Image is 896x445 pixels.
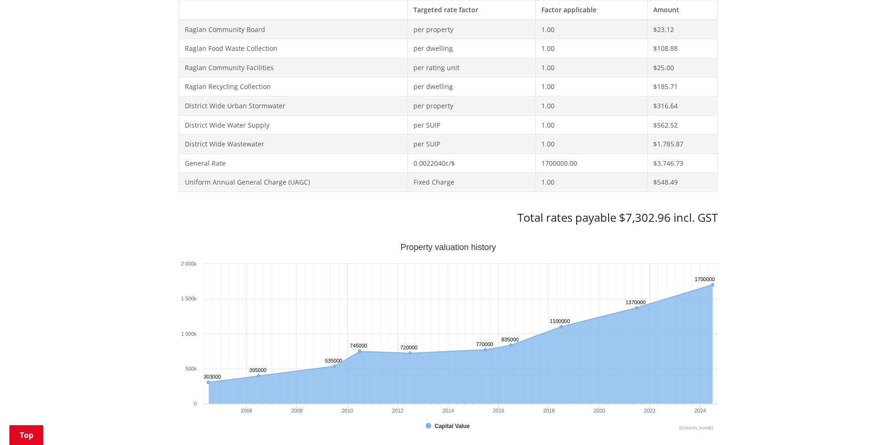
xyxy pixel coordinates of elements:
text: 2018 [543,408,555,413]
a: Top [9,425,43,445]
td: 1700000.00 [536,154,647,173]
text: 2010 [341,408,353,413]
td: $23.12 [647,20,717,39]
text: 770000 [476,341,493,347]
td: 1.00 [536,96,647,115]
td: District Wide Urban Stormwater [179,96,407,115]
td: per SUIP [407,135,535,154]
text: 1 500k [181,296,197,301]
td: Raglan Food Waste Collection [179,39,407,58]
path: Wednesday, Jun 30, 12:00, 1,370,000. Capital Value. [635,306,639,310]
td: 1.00 [536,58,647,77]
td: $3,746.73 [647,154,717,173]
td: 1.00 [536,20,647,39]
text: 1100000 [550,318,570,324]
td: $1,785.87 [647,135,717,154]
td: 1.00 [536,135,647,154]
svg: Interactive chart [179,243,718,432]
text: Property valuation history [400,243,496,252]
td: $25.00 [647,58,717,77]
td: 1.00 [536,77,647,97]
td: District Wide Wastewater [179,135,407,154]
td: per property [407,20,535,39]
td: Uniform Annual General Charge (UAGC) [179,173,407,192]
iframe: Messenger Launcher [853,405,887,439]
text: 2016 [492,408,504,413]
td: $185.71 [647,77,717,97]
td: General Rate [179,154,407,173]
text: 1370000 [626,299,646,305]
text: Chart credits: Highcharts.com [679,426,713,430]
path: Wednesday, Jun 30, 12:00, 745,000. Capital Value. [358,349,362,353]
path: Wednesday, Jun 30, 12:00, 303,000. Capital Value. [206,380,210,384]
text: 535000 [325,358,342,364]
text: 1700000 [695,276,715,282]
td: $562.52 [647,115,717,135]
text: 2012 [392,408,403,413]
div: Property valuation history. Highcharts interactive chart. [179,243,718,432]
text: 2006 [241,408,252,413]
td: per dwelling [407,39,535,58]
td: $316.64 [647,96,717,115]
text: 2 000k [181,261,197,267]
td: 1.00 [536,173,647,192]
text: 303000 [204,374,221,380]
path: Sunday, Jun 30, 12:00, 1,700,000. Capital Value. [710,283,714,287]
text: 720000 [400,345,418,350]
text: 395000 [249,367,267,373]
td: Fixed Charge [407,173,535,192]
td: Raglan Community Board [179,20,407,39]
text: 2008 [291,408,302,413]
path: Tuesday, Jun 30, 12:00, 535,000. Capital Value. [333,364,336,368]
button: Show Capital Value [426,422,471,430]
text: 2020 [594,408,605,413]
path: Thursday, Jun 30, 12:00, 835,000. Capital Value. [509,343,513,347]
text: 1 000k [181,331,197,337]
td: per rating unit [407,58,535,77]
text: 0 [193,401,196,406]
td: Raglan Community Facilities [179,58,407,77]
path: Saturday, Jun 30, 12:00, 720,000. Capital Value. [408,351,412,355]
td: per SUIP [407,115,535,135]
text: 500k [185,366,197,372]
path: Friday, Jun 30, 12:00, 395,000. Capital Value. [257,374,261,378]
td: $548.49 [647,173,717,192]
td: Raglan Recycling Collection [179,77,407,97]
td: per dwelling [407,77,535,97]
h3: Total rates payable $7,302.96 incl. GST [179,211,718,225]
text: 2014 [442,408,453,413]
td: per property [407,96,535,115]
td: District Wide Water Supply [179,115,407,135]
td: 1.00 [536,115,647,135]
td: 0.0022040c/$ [407,154,535,173]
text: 2024 [694,408,706,413]
path: Tuesday, Jun 30, 12:00, 770,000. Capital Value. [484,348,487,352]
td: 1.00 [536,39,647,58]
path: Saturday, Jun 30, 12:00, 1,100,000. Capital Value. [559,325,563,329]
td: $108.88 [647,39,717,58]
text: 745000 [350,343,367,348]
text: 2022 [644,408,655,413]
text: 835000 [501,337,519,342]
